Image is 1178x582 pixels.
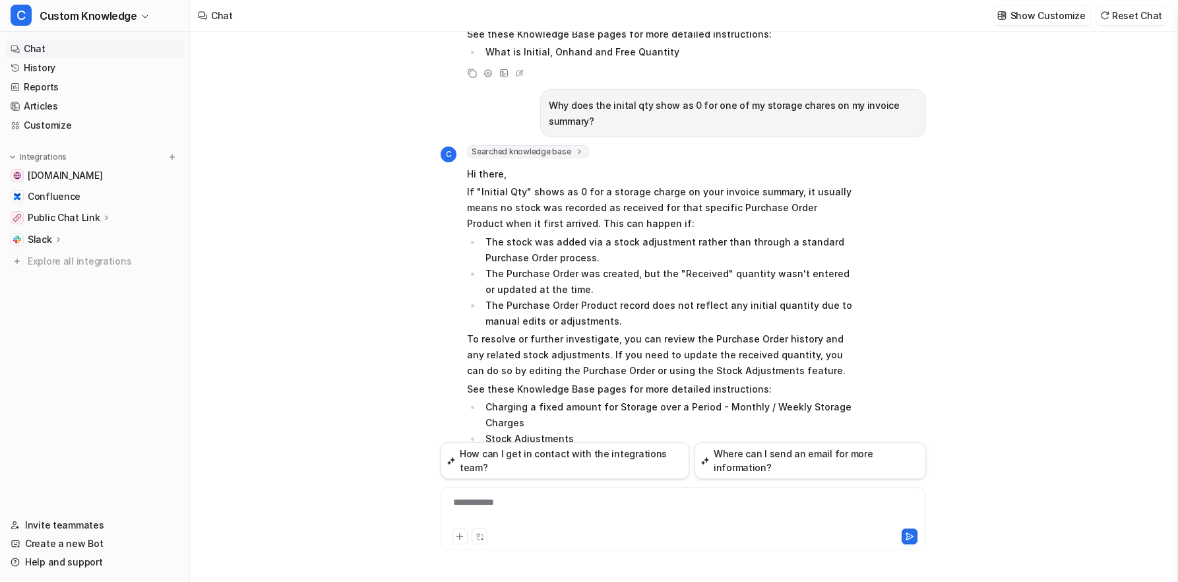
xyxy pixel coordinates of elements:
img: customize [997,11,1007,20]
img: Confluence [13,193,21,201]
li: Charging a fixed amount for Storage over a Period - Monthly / Weekly Storage Charges [481,399,853,431]
span: Searched knowledge base [467,145,589,158]
a: ConfluenceConfluence [5,187,184,206]
a: Help and support [5,553,184,571]
button: Integrations [5,150,71,164]
img: expand menu [8,152,17,162]
div: Chat [211,9,233,22]
span: Explore all integrations [28,251,179,272]
li: What is Initial, Onhand and Free Quantity [481,44,853,60]
img: menu_add.svg [168,152,177,162]
img: reset [1100,11,1109,20]
button: How can I get in contact with the integrations team? [441,442,689,479]
p: Integrations [20,152,67,162]
a: Articles [5,97,184,115]
p: See these Knowledge Base pages for more detailed instructions: [467,381,853,397]
p: To resolve or further investigate, you can review the Purchase Order history and any related stoc... [467,331,853,379]
a: Customize [5,116,184,135]
a: History [5,59,184,77]
a: Explore all integrations [5,252,184,271]
img: Slack [13,236,21,243]
li: Stock Adjustments [481,431,853,447]
span: C [11,5,32,26]
span: Custom Knowledge [40,7,137,25]
p: If "Initial Qty" shows as 0 for a storage charge on your invoice summary, it usually means no sto... [467,184,853,232]
span: [DOMAIN_NAME] [28,169,102,182]
a: Chat [5,40,184,58]
button: Where can I send an email for more information? [695,442,926,479]
a: Invite teammates [5,516,184,534]
a: Create a new Bot [5,534,184,553]
img: Public Chat Link [13,214,21,222]
p: Public Chat Link [28,211,100,224]
a: help.cartoncloud.com[DOMAIN_NAME] [5,166,184,185]
p: Hi there, [467,166,853,182]
button: Reset Chat [1096,6,1167,25]
li: The Purchase Order Product record does not reflect any initial quantity due to manual edits or ad... [481,298,853,329]
span: Confluence [28,190,80,203]
p: Why does the inital qty show as 0 for one of my storage chares on my invoice summary? [549,98,917,129]
li: The stock was added via a stock adjustment rather than through a standard Purchase Order process. [481,234,853,266]
p: Show Customize [1010,9,1086,22]
a: Reports [5,78,184,96]
img: explore all integrations [11,255,24,268]
img: help.cartoncloud.com [13,172,21,179]
button: Show Customize [993,6,1091,25]
li: The Purchase Order was created, but the "Received" quantity wasn't entered or updated at the time. [481,266,853,298]
span: C [441,146,456,162]
p: See these Knowledge Base pages for more detailed instructions: [467,26,853,42]
p: Slack [28,233,52,246]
